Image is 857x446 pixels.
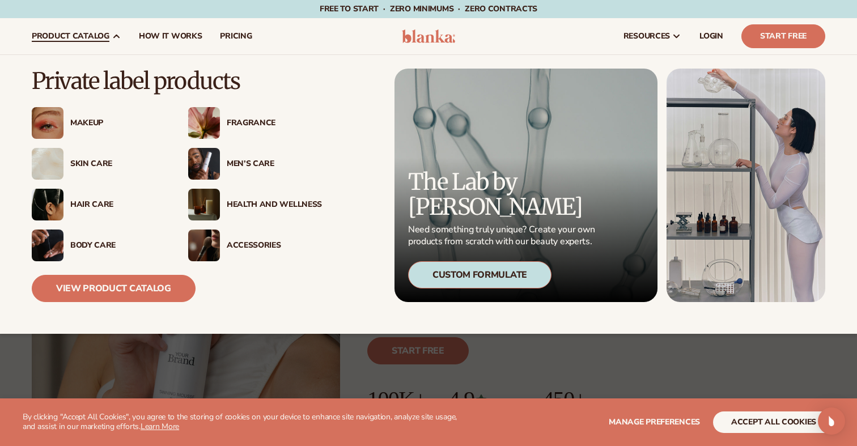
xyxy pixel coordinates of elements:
a: View Product Catalog [32,275,196,302]
div: Fragrance [227,118,322,128]
a: Female with glitter eye makeup. Makeup [32,107,166,139]
a: resources [614,18,690,54]
div: Body Care [70,241,166,250]
img: Female with makeup brush. [188,230,220,261]
a: Male hand applying moisturizer. Body Care [32,230,166,261]
span: product catalog [32,32,109,41]
div: Skin Care [70,159,166,169]
a: LOGIN [690,18,732,54]
span: LOGIN [699,32,723,41]
p: Need something truly unique? Create your own products from scratch with our beauty experts. [408,224,599,248]
span: Manage preferences [609,417,700,427]
a: Candles and incense on table. Health And Wellness [188,189,322,220]
div: Men’s Care [227,159,322,169]
img: logo [402,29,456,43]
a: Female hair pulled back with clips. Hair Care [32,189,166,220]
a: Start Free [741,24,825,48]
div: Makeup [70,118,166,128]
img: Cream moisturizer swatch. [32,148,63,180]
img: Female in lab with equipment. [667,69,825,302]
img: Pink blooming flower. [188,107,220,139]
p: By clicking "Accept All Cookies", you agree to the storing of cookies on your device to enhance s... [23,413,465,432]
a: Learn More [141,421,179,432]
a: Female with makeup brush. Accessories [188,230,322,261]
img: Male hand applying moisturizer. [32,230,63,261]
p: The Lab by [PERSON_NAME] [408,169,599,219]
span: Free to start · ZERO minimums · ZERO contracts [320,3,537,14]
div: Open Intercom Messenger [818,407,845,435]
img: Male holding moisturizer bottle. [188,148,220,180]
div: Accessories [227,241,322,250]
a: How It Works [130,18,211,54]
div: Health And Wellness [227,200,322,210]
button: accept all cookies [713,411,834,433]
a: Microscopic product formula. The Lab by [PERSON_NAME] Need something truly unique? Create your ow... [394,69,657,302]
a: pricing [211,18,261,54]
a: Male holding moisturizer bottle. Men’s Care [188,148,322,180]
span: pricing [220,32,252,41]
button: Manage preferences [609,411,700,433]
img: Candles and incense on table. [188,189,220,220]
a: Pink blooming flower. Fragrance [188,107,322,139]
span: How It Works [139,32,202,41]
p: Private label products [32,69,322,94]
img: Female with glitter eye makeup. [32,107,63,139]
a: product catalog [23,18,130,54]
span: resources [623,32,670,41]
div: Hair Care [70,200,166,210]
div: Custom Formulate [408,261,551,288]
a: Cream moisturizer swatch. Skin Care [32,148,166,180]
img: Female hair pulled back with clips. [32,189,63,220]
